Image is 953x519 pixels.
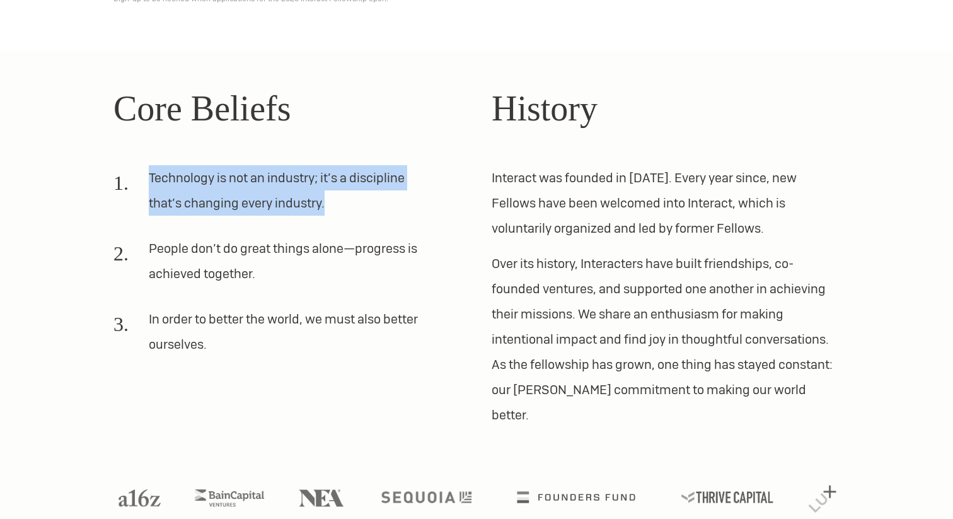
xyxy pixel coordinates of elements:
li: In order to better the world, we must also better ourselves. [113,306,431,367]
img: A16Z logo [118,489,160,506]
li: Technology is not an industry; it’s a discipline that’s changing every industry. [113,165,431,226]
img: Sequoia logo [381,491,471,503]
p: Interact was founded in [DATE]. Every year since, new Fellows have been welcomed into Interact, w... [492,165,840,241]
img: Lux Capital logo [808,486,836,513]
h2: History [492,82,840,135]
h2: Core Beliefs [113,82,461,135]
p: Over its history, Interacters have built friendships, co-founded ventures, and supported one anot... [492,251,840,428]
img: NEA logo [299,489,344,506]
img: Thrive Capital logo [681,491,773,503]
img: Founders Fund logo [517,491,635,503]
img: Bain Capital Ventures logo [195,489,264,506]
li: People don’t do great things alone—progress is achieved together. [113,236,431,296]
